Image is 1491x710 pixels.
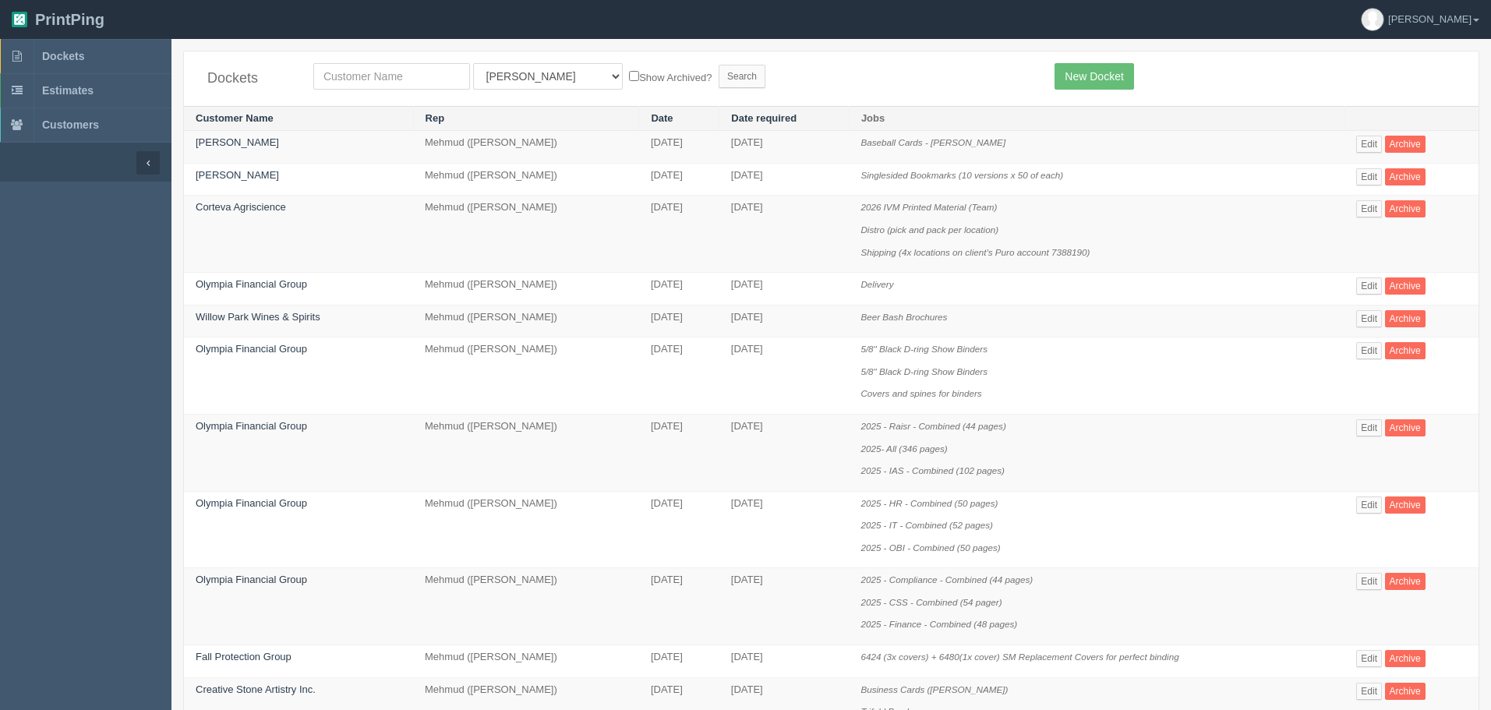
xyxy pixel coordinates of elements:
[719,414,850,491] td: [DATE]
[639,273,719,306] td: [DATE]
[1356,683,1382,700] a: Edit
[42,118,99,131] span: Customers
[12,12,27,27] img: logo-3e63b451c926e2ac314895c53de4908e5d424f24456219fb08d385ab2e579770.png
[196,278,307,290] a: Olympia Financial Group
[860,388,981,398] i: Covers and spines for binders
[413,414,639,491] td: Mehmud ([PERSON_NAME])
[413,163,639,196] td: Mehmud ([PERSON_NAME])
[413,337,639,415] td: Mehmud ([PERSON_NAME])
[42,84,94,97] span: Estimates
[413,273,639,306] td: Mehmud ([PERSON_NAME])
[1356,310,1382,327] a: Edit
[860,170,1063,180] i: Singlesided Bookmarks (10 versions x 50 of each)
[196,311,320,323] a: Willow Park Wines & Spirits
[719,645,850,678] td: [DATE]
[860,443,947,454] i: 2025- All (346 pages)
[639,163,719,196] td: [DATE]
[651,112,673,124] a: Date
[1385,168,1426,185] a: Archive
[860,542,1000,553] i: 2025 - OBI - Combined (50 pages)
[1385,136,1426,153] a: Archive
[860,498,998,508] i: 2025 - HR - Combined (50 pages)
[313,63,470,90] input: Customer Name
[196,420,307,432] a: Olympia Financial Group
[629,68,712,86] label: Show Archived?
[1385,419,1426,436] a: Archive
[639,337,719,415] td: [DATE]
[196,684,316,695] a: Creative Stone Artistry Inc.
[639,491,719,568] td: [DATE]
[1385,310,1426,327] a: Archive
[1356,650,1382,667] a: Edit
[1356,168,1382,185] a: Edit
[413,196,639,273] td: Mehmud ([PERSON_NAME])
[719,305,850,337] td: [DATE]
[639,568,719,645] td: [DATE]
[426,112,445,124] a: Rep
[860,202,997,212] i: 2026 IVM Printed Material (Team)
[1356,136,1382,153] a: Edit
[196,574,307,585] a: Olympia Financial Group
[1385,342,1426,359] a: Archive
[1385,496,1426,514] a: Archive
[1356,277,1382,295] a: Edit
[719,163,850,196] td: [DATE]
[1385,200,1426,217] a: Archive
[1356,419,1382,436] a: Edit
[413,131,639,164] td: Mehmud ([PERSON_NAME])
[413,491,639,568] td: Mehmud ([PERSON_NAME])
[1385,683,1426,700] a: Archive
[860,279,893,289] i: Delivery
[719,273,850,306] td: [DATE]
[1356,496,1382,514] a: Edit
[196,112,274,124] a: Customer Name
[719,131,850,164] td: [DATE]
[1356,573,1382,590] a: Edit
[1385,650,1426,667] a: Archive
[719,568,850,645] td: [DATE]
[1356,342,1382,359] a: Edit
[719,196,850,273] td: [DATE]
[860,137,1005,147] i: Baseball Cards - [PERSON_NAME]
[860,366,988,376] i: 5/8" Black D-ring Show Binders
[860,574,1033,585] i: 2025 - Compliance - Combined (44 pages)
[413,645,639,678] td: Mehmud ([PERSON_NAME])
[639,414,719,491] td: [DATE]
[196,497,307,509] a: Olympia Financial Group
[1055,63,1133,90] a: New Docket
[860,312,947,322] i: Beer Bash Brochures
[1362,9,1383,30] img: avatar_default-7531ab5dedf162e01f1e0bb0964e6a185e93c5c22dfe317fb01d7f8cd2b1632c.jpg
[860,247,1090,257] i: Shipping (4x locations on client's Puro account 7388190)
[1385,277,1426,295] a: Archive
[413,568,639,645] td: Mehmud ([PERSON_NAME])
[860,652,1178,662] i: 6424 (3x covers) + 6480(1x cover) SM Replacement Covers for perfect binding
[860,465,1005,475] i: 2025 - IAS - Combined (102 pages)
[1356,200,1382,217] a: Edit
[860,344,988,354] i: 5/8" Black D-ring Show Binders
[629,71,639,81] input: Show Archived?
[860,224,998,235] i: Distro (pick and pack per location)
[196,201,286,213] a: Corteva Agriscience
[639,131,719,164] td: [DATE]
[639,305,719,337] td: [DATE]
[719,337,850,415] td: [DATE]
[639,196,719,273] td: [DATE]
[860,619,1017,629] i: 2025 - Finance - Combined (48 pages)
[719,65,765,88] input: Search
[860,684,1008,694] i: Business Cards ([PERSON_NAME])
[860,421,1005,431] i: 2025 - Raisr - Combined (44 pages)
[849,106,1344,131] th: Jobs
[207,71,290,87] h4: Dockets
[196,343,307,355] a: Olympia Financial Group
[196,651,291,662] a: Fall Protection Group
[860,597,1002,607] i: 2025 - CSS - Combined (54 pager)
[413,305,639,337] td: Mehmud ([PERSON_NAME])
[719,491,850,568] td: [DATE]
[42,50,84,62] span: Dockets
[731,112,797,124] a: Date required
[1385,573,1426,590] a: Archive
[196,169,279,181] a: [PERSON_NAME]
[196,136,279,148] a: [PERSON_NAME]
[860,520,993,530] i: 2025 - IT - Combined (52 pages)
[639,645,719,678] td: [DATE]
